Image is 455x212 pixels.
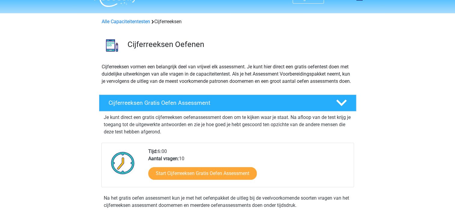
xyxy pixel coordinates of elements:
[148,156,179,161] b: Aantal vragen:
[104,114,352,136] p: Je kunt direct een gratis cijferreeksen oefenassessment doen om te kijken waar je staat. Na afloo...
[144,148,353,187] div: 6:00 10
[109,99,326,106] h4: Cijferreeksen Gratis Oefen Assessment
[148,148,158,154] b: Tijd:
[99,18,356,25] div: Cijferreeksen
[99,33,125,58] img: cijferreeksen
[148,167,257,180] a: Start Cijferreeksen Gratis Oefen Assessment
[128,40,352,49] h3: Cijferreeksen Oefenen
[102,63,354,85] p: Cijferreeksen vormen een belangrijk deel van vrijwel elk assessment. Je kunt hier direct een grat...
[97,95,359,111] a: Cijferreeksen Gratis Oefen Assessment
[102,19,150,24] a: Alle Capaciteitentesten
[101,195,354,209] div: Na het gratis oefen assessment kun je met het oefenpakket de uitleg bij de veelvoorkomende soorte...
[108,148,138,178] img: Klok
